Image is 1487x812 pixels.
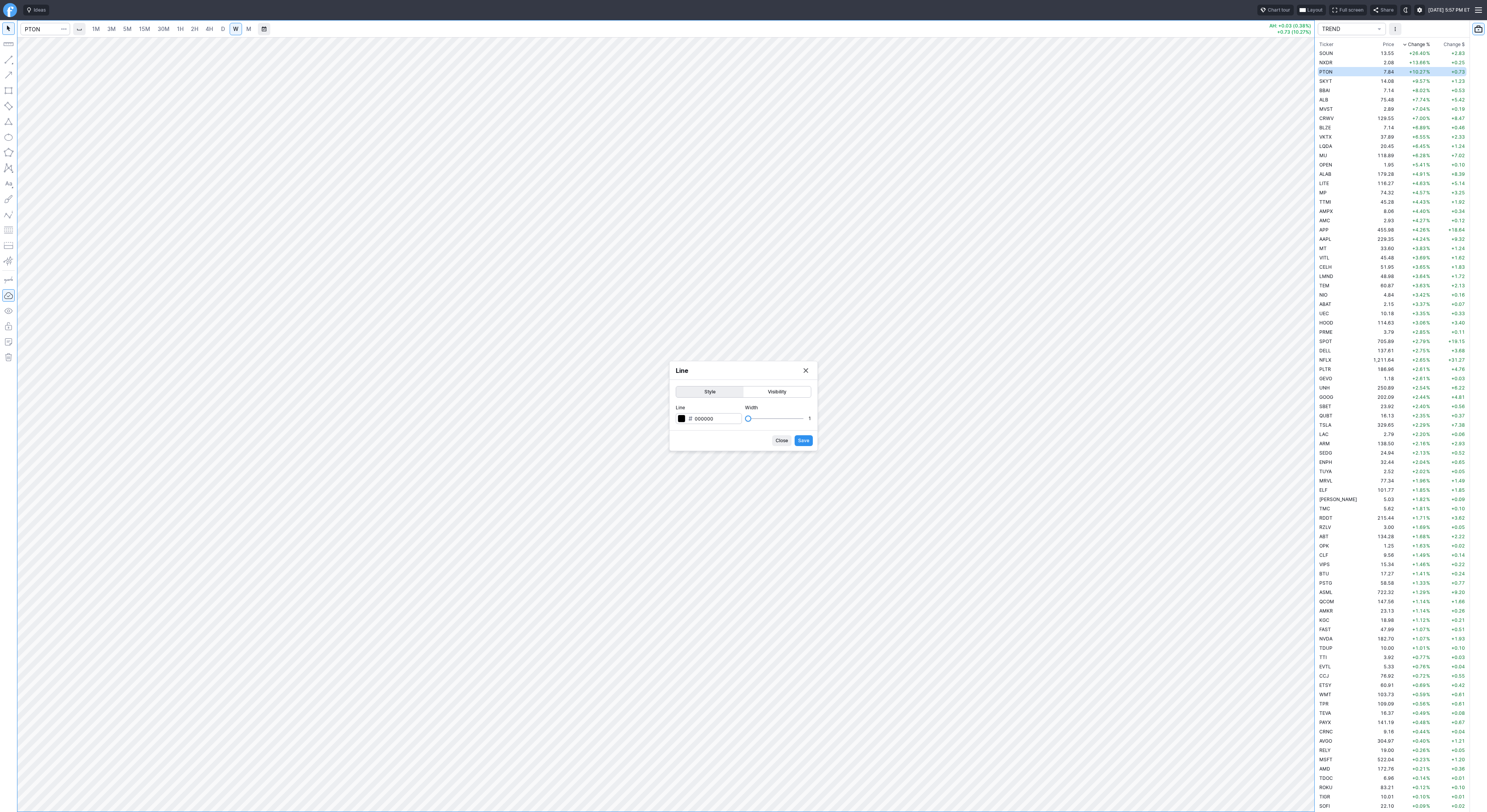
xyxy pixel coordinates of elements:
[676,366,689,375] h4: Line
[676,386,743,397] button: Style
[808,415,811,422] div: 1
[747,388,807,396] span: Visibility
[795,435,813,446] button: Save
[680,388,740,396] span: Style
[772,435,792,446] button: Close
[776,437,788,445] span: Close
[745,404,811,412] span: Width
[798,437,809,445] span: Save
[676,404,742,412] span: Line
[676,413,742,424] input: Line#
[743,386,811,397] button: Visibility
